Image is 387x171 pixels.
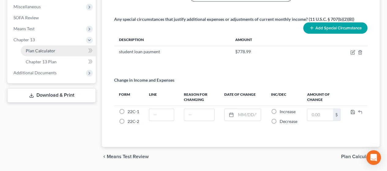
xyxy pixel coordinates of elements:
[219,88,266,106] th: Date of Change
[13,26,35,31] span: Means Test
[303,22,367,34] button: Add Special Circumstance
[341,154,375,159] span: Plan Calculator
[102,154,149,159] button: chevron_left Means Test Review
[236,109,261,121] input: MM/DD/YYYY
[21,45,96,56] a: Plan Calculator
[119,49,225,55] div: student loan payment
[302,88,345,106] th: Amount of Change
[366,150,381,165] div: Open Intercom Messenger
[114,34,230,46] th: Description
[279,109,295,114] span: Increase
[13,15,39,20] span: SOFA Review
[230,34,345,46] th: Amount
[235,49,340,55] div: $778.99
[266,88,302,106] th: Inc/Dec
[114,16,354,22] div: Any special circumstances that justify additional expenses or adjustments of current monthly inco...
[144,88,179,106] th: Line
[102,154,107,159] i: chevron_left
[13,70,57,75] span: Additional Documents
[341,154,380,159] button: Plan Calculator chevron_right
[9,12,96,23] a: SOFA Review
[114,88,144,106] th: Form
[26,48,55,53] span: Plan Calculator
[184,109,214,121] input: --
[307,109,333,121] input: 0.00
[107,154,149,159] span: Means Test Review
[128,109,139,114] span: 22C-1
[7,88,96,102] a: Download & Print
[128,119,139,124] span: 22C-2
[13,4,41,9] span: Miscellaneous
[13,37,35,42] span: Chapter 13
[279,119,297,124] span: Decrease
[26,59,57,64] span: Chapter 13 Plan
[21,56,96,67] a: Chapter 13 Plan
[333,109,340,121] div: $
[114,77,174,83] p: Change in Income and Expenses
[149,109,174,121] input: --
[179,88,219,106] th: Reason for Changing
